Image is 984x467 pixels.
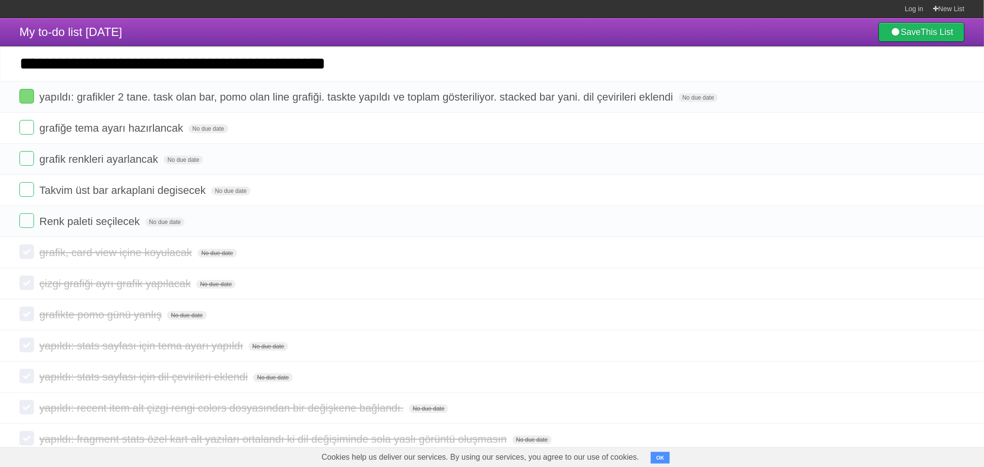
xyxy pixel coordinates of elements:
span: No due date [164,156,203,164]
span: yapıldı: recent item alt çizgi rengi colors dosyasından bir değişkene bağlandı. [39,402,406,414]
label: Done [19,276,34,290]
span: yapıldı: grafikler 2 tane. task olan bar, pomo olan line grafiği. taskte yapıldı ve toplam göster... [39,91,676,103]
label: Done [19,213,34,228]
span: grafiğe tema ayarı hazırlancak [39,122,186,134]
span: No due date [512,435,552,444]
span: yapıldı: stats sayfası için tema ayarı yapıldı [39,340,245,352]
label: Done [19,307,34,321]
span: No due date [167,311,206,320]
label: Done [19,120,34,135]
label: Done [19,431,34,446]
span: grafik, card view içine koyulacak [39,246,194,259]
label: Done [19,244,34,259]
span: No due date [211,187,251,195]
b: This List [921,27,953,37]
span: yapıldı: stats sayfası için dil çevirileri eklendi [39,371,250,383]
span: No due date [409,404,448,413]
span: No due date [145,218,185,226]
button: OK [651,452,670,464]
span: No due date [188,124,228,133]
label: Done [19,89,34,104]
label: Done [19,400,34,415]
span: Takvim üst bar arkaplani degisecek [39,184,208,196]
span: grafik renkleri ayarlancak [39,153,161,165]
label: Done [19,369,34,383]
span: Cookies help us deliver our services. By using our services, you agree to our use of cookies. [312,448,649,467]
label: Done [19,182,34,197]
span: No due date [198,249,237,258]
span: grafikte pomo günü yanlış [39,309,164,321]
span: No due date [253,373,292,382]
span: No due date [679,93,718,102]
span: Renk paleti seçilecek [39,215,142,227]
span: My to-do list [DATE] [19,25,122,38]
span: yapıldı: fragment stats özel kart alt yazıları ortalandı ki dil değişiminde sola yaslı görüntü ol... [39,433,509,445]
label: Done [19,338,34,352]
label: Done [19,151,34,166]
a: SaveThis List [879,22,965,42]
span: No due date [249,342,288,351]
span: çizgi grafiği ayrı grafik yapılacak [39,277,193,290]
span: No due date [196,280,236,289]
